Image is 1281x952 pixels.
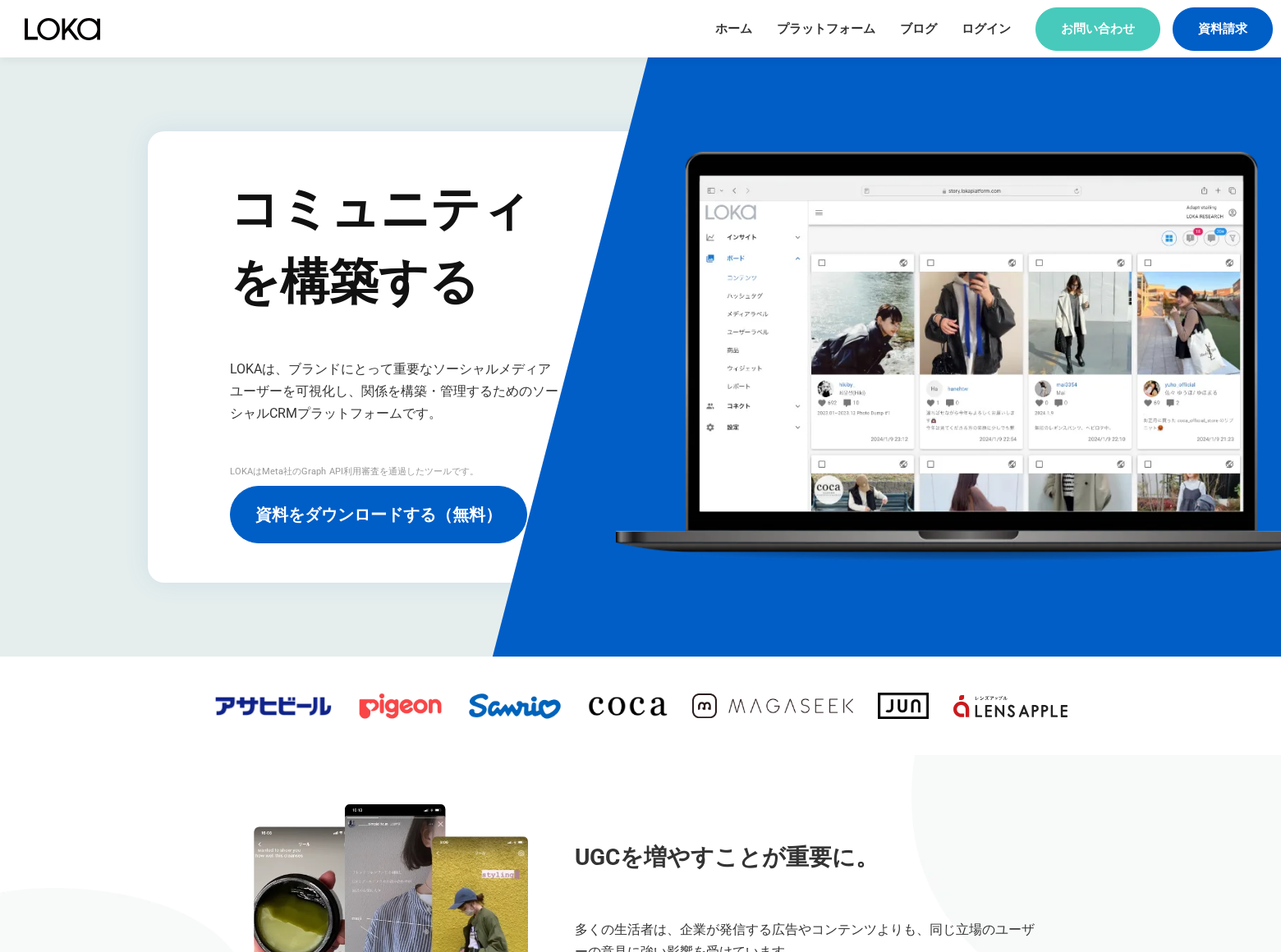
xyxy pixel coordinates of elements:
a: ブログ [900,21,937,38]
a: プラットフォーム [777,21,875,38]
p: を構築する [230,248,479,317]
a: 資料請求 [1173,7,1273,51]
p: UGCを増やすことが重要に。 [575,838,879,877]
a: ホーム [715,21,752,38]
h1: LOKAは、ブランドにとって重要なソーシャルメディアユーザーを可視化し、関係を構築・管理するためのソーシャルCRMプラットフォームです。 [230,358,558,425]
p: コミュニティ [230,175,530,244]
a: ログイン [962,21,1011,38]
p: LOKAはMeta社のGraph API利用審査を通過したツールです。 [230,465,479,478]
a: 資料をダウンロードする（無料） [230,486,527,543]
a: お問い合わせ [1035,7,1160,51]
